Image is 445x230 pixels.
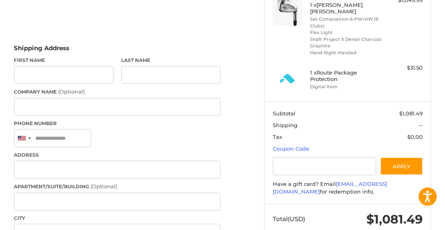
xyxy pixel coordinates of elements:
[310,83,383,90] li: Digital Item
[385,64,423,72] div: $31.50
[14,215,221,222] label: City
[419,122,423,128] span: --
[399,110,423,117] span: $1,081.49
[310,49,383,56] li: Hand Right-Handed
[273,122,297,128] span: Shipping
[407,134,423,140] span: $0.00
[14,57,113,64] label: First Name
[273,157,376,175] input: Gift Certificate or Coupon Code
[14,88,221,96] label: Company Name
[58,88,85,95] small: (Optional)
[273,134,282,140] span: Tax
[14,120,221,127] label: Phone Number
[310,16,383,29] li: Set Composition 6-PW+AW (6 Clubs)
[15,130,33,147] div: United States: +1
[14,183,221,191] label: Apartment/Suite/Building
[121,57,220,64] label: Last Name
[91,183,118,190] small: (Optional)
[310,2,383,15] h4: 1 x [PERSON_NAME] [PERSON_NAME]
[380,157,423,175] button: Apply
[14,44,70,57] legend: Shipping Address
[14,151,221,159] label: Address
[273,145,309,152] a: Coupon Code
[273,110,295,117] span: Subtotal
[310,29,383,36] li: Flex Light
[310,69,383,83] h4: 1 x Route Package Protection
[310,36,383,49] li: Shaft Project X Denali Charcoal Graphite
